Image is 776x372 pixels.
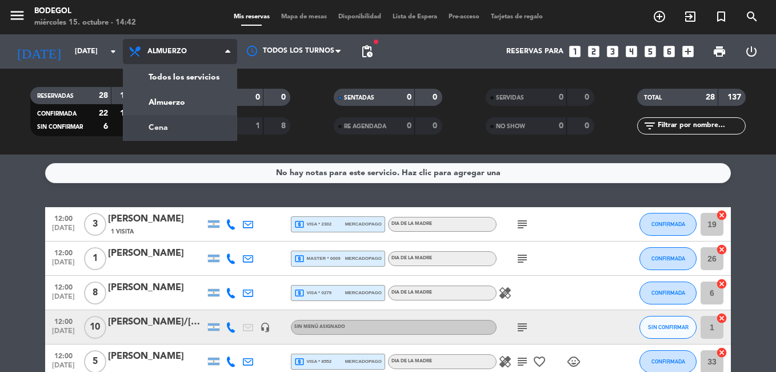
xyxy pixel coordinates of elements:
[506,48,563,56] span: Reservas para
[276,167,501,180] div: No hay notas para este servicio. Haz clic para agregar una
[344,124,386,129] span: RE AGENDADA
[37,124,83,130] span: SIN CONFIRMAR
[281,122,288,130] strong: 8
[585,122,591,130] strong: 0
[387,14,443,20] span: Lista de Espera
[49,327,78,341] span: [DATE]
[559,122,563,130] strong: 0
[294,254,341,264] span: master * 0009
[515,320,529,334] i: subject
[147,48,187,56] span: Almuerzo
[123,90,237,115] a: Almuerzo
[624,44,639,59] i: looks_4
[294,288,305,298] i: local_atm
[120,109,136,117] strong: 102
[108,349,205,364] div: [PERSON_NAME]
[639,316,697,339] button: SIN CONFIRMAR
[294,324,345,329] span: Sin menú asignado
[49,211,78,224] span: 12:00
[120,92,136,100] strong: 137
[681,44,695,59] i: add_box
[567,355,581,369] i: child_care
[345,358,382,365] span: mercadopago
[37,93,74,99] span: RESERVADAS
[639,247,697,270] button: CONFIRMADA
[433,122,439,130] strong: 0
[391,221,432,226] span: DIA DE LA MADRE
[643,119,657,133] i: filter_list
[9,39,69,64] i: [DATE]
[37,111,77,117] span: CONFIRMADA
[433,93,439,101] strong: 0
[228,14,275,20] span: Mis reservas
[407,93,411,101] strong: 0
[651,221,685,227] span: CONFIRMADA
[34,17,136,29] div: miércoles 15. octubre - 14:42
[294,219,331,229] span: visa * 2302
[99,109,108,117] strong: 22
[485,14,549,20] span: Tarjetas de regalo
[515,252,529,266] i: subject
[275,14,333,20] span: Mapa de mesas
[498,355,512,369] i: healing
[49,259,78,272] span: [DATE]
[391,256,432,260] span: DIA DE LA MADRE
[345,255,382,262] span: mercadopago
[106,45,120,58] i: arrow_drop_down
[745,10,759,23] i: search
[605,44,620,59] i: looks_3
[407,122,411,130] strong: 0
[651,358,685,365] span: CONFIRMADA
[714,10,728,23] i: turned_in_not
[716,278,727,290] i: cancel
[653,10,666,23] i: add_circle_outline
[515,355,529,369] i: subject
[294,288,331,298] span: visa * 0279
[294,357,305,367] i: local_atm
[108,315,205,330] div: [PERSON_NAME]/[PERSON_NAME]
[84,247,106,270] span: 1
[108,246,205,261] div: [PERSON_NAME]
[639,282,697,304] button: CONFIRMADA
[391,359,432,363] span: DIA DE LA MADRE
[651,290,685,296] span: CONFIRMADA
[123,65,237,90] a: Todos los servicios
[586,44,601,59] i: looks_two
[498,286,512,300] i: healing
[49,314,78,327] span: 12:00
[716,312,727,324] i: cancel
[34,6,136,17] div: Bodegol
[111,227,134,236] span: 1 Visita
[255,122,260,130] strong: 1
[49,349,78,362] span: 12:00
[108,212,205,227] div: [PERSON_NAME]
[333,14,387,20] span: Disponibilidad
[662,44,677,59] i: looks_6
[716,244,727,255] i: cancel
[344,95,374,101] span: SENTADAS
[49,246,78,259] span: 12:00
[727,93,743,101] strong: 137
[9,7,26,28] button: menu
[84,282,106,304] span: 8
[255,93,260,101] strong: 0
[123,115,237,140] a: Cena
[716,209,727,221] i: cancel
[533,355,546,369] i: favorite_border
[643,44,658,59] i: looks_5
[559,93,563,101] strong: 0
[735,34,767,69] div: LOG OUT
[345,220,382,228] span: mercadopago
[567,44,582,59] i: looks_one
[391,290,432,295] span: DIA DE LA MADRE
[651,255,685,262] span: CONFIRMADA
[9,7,26,24] i: menu
[373,38,379,45] span: fiber_manual_record
[49,293,78,306] span: [DATE]
[745,45,758,58] i: power_settings_new
[683,10,697,23] i: exit_to_app
[99,92,108,100] strong: 28
[639,213,697,236] button: CONFIRMADA
[49,224,78,238] span: [DATE]
[657,120,745,132] input: Filtrar por nombre...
